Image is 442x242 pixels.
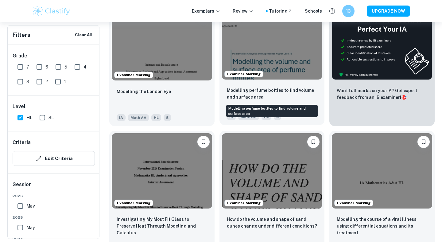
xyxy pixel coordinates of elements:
span: 1 [64,78,66,85]
h6: Filters [13,31,30,39]
span: 7 [26,64,29,70]
img: Clastify logo [32,5,71,17]
span: SL [48,114,54,121]
img: Thumbnail [332,5,432,80]
p: Want full marks on your IA ? Get expert feedback from an IB examiner! [337,87,427,101]
button: Edit Criteria [13,151,95,166]
span: Examiner Marking [335,200,373,206]
p: Investigating My Most Fit Glass to Preserve Heat Through Modeling and Calculus [117,216,207,236]
span: 2024 [13,236,95,242]
h6: Session [13,181,95,193]
span: Examiner Marking [225,71,263,77]
img: Math AA IA example thumbnail: Modelling perfume bottles to find volume [222,4,322,80]
h6: Criteria [13,139,31,146]
button: Clear All [73,30,94,40]
button: Bookmark [307,136,320,148]
span: IA [117,114,126,121]
h6: Grade [13,52,95,60]
span: 2 [45,78,48,85]
a: Examiner MarkingBookmarkModelling perfume bottles to find volume and surface areaIAMath AAHL5 [219,3,325,126]
div: Modelling perfume bottles to find volume and surface area [226,105,318,117]
h6: 13 [345,8,352,14]
p: Modelling perfume bottles to find volume and surface area [227,87,317,100]
span: 6 [45,64,48,70]
span: 5 [64,64,67,70]
span: Examiner Marking [225,200,263,206]
button: Bookmark [417,136,430,148]
p: Review [233,8,254,14]
p: How do the volume and shape of sand dunes change under different conditions? [227,216,317,229]
a: Examiner MarkingBookmarkModelling the London EyeIAMath AAHL5 [109,3,215,126]
a: Tutoring [269,8,293,14]
span: May [26,224,35,231]
span: HL [26,114,32,121]
p: Exemplars [192,8,220,14]
span: 🎯 [401,95,406,100]
span: 5 [164,114,171,121]
button: 13 [342,5,355,17]
button: Help and Feedback [327,6,337,16]
img: Math AA IA example thumbnail: Modelling the course of a viral illness [332,133,432,209]
span: 2026 [13,193,95,199]
span: 4 [83,64,87,70]
img: Math AA IA example thumbnail: Investigating My Most Fit Glass to Prese [112,133,212,209]
h6: Level [13,103,95,110]
span: Examiner Marking [114,200,153,206]
span: 2025 [13,215,95,220]
p: Modelling the course of a viral illness using differential equations and its treatment [337,216,427,236]
button: Bookmark [197,136,210,148]
img: Math AA IA example thumbnail: How do the volume and shape of sand dune [222,133,322,209]
a: Schools [305,8,322,14]
span: HL [151,114,161,121]
img: Math AA IA example thumbnail: Modelling the London Eye [112,5,212,80]
a: ThumbnailWant full marks on yourIA? Get expert feedback from an IB examiner! [329,3,435,126]
span: Examiner Marking [114,72,153,78]
button: UPGRADE NOW [367,6,410,17]
p: Modelling the London Eye [117,88,171,95]
span: Math AA [128,114,149,121]
span: May [26,203,35,209]
span: 3 [26,78,29,85]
